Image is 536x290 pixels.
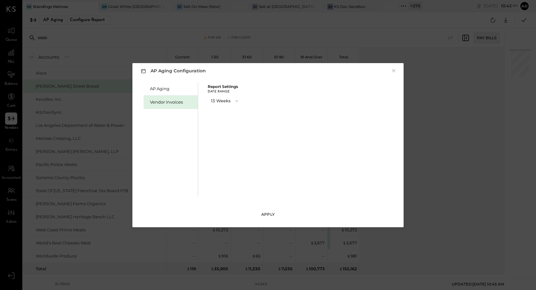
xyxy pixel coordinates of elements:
div: Vendor Invoices [150,99,195,105]
div: Report Settings [208,85,242,89]
h3: AP Aging Configuration [139,67,206,75]
div: Date Range [208,90,242,93]
div: AP Aging [150,86,195,92]
button: × [391,68,397,74]
div: Apply [261,212,275,217]
button: Apply [252,209,284,220]
button: 13 Weeks [208,95,242,107]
